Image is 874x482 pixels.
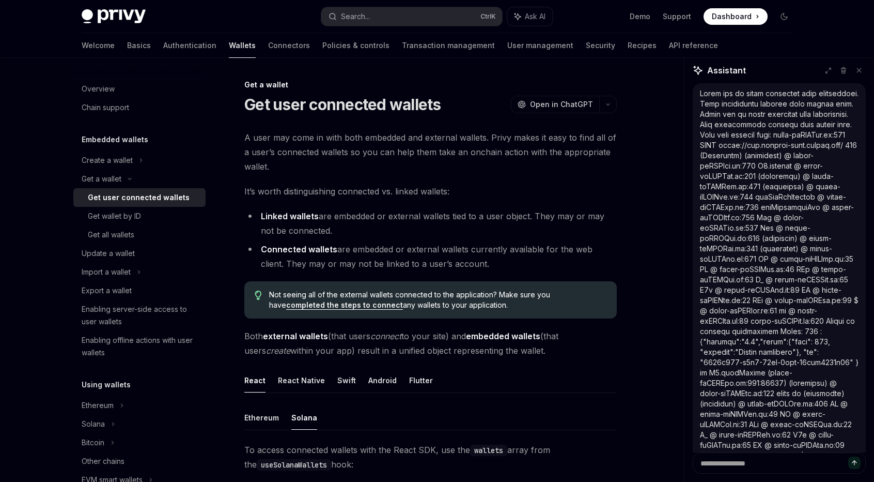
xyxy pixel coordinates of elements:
[244,443,617,472] span: To access connected wallets with the React SDK, use the array from the hook:
[244,184,617,199] span: It’s worth distinguishing connected vs. linked wallets:
[73,225,206,244] a: Get all wallets
[269,290,606,310] span: Not seeing all of the external wallets connected to the application? Make sure you have any walle...
[73,80,206,98] a: Overview
[82,418,105,430] div: Solana
[337,368,356,393] button: Swift
[368,368,397,393] button: Android
[370,331,401,341] em: connect
[82,83,115,95] div: Overview
[628,33,657,58] a: Recipes
[669,33,718,58] a: API reference
[530,99,593,110] span: Open in ChatGPT
[586,33,615,58] a: Security
[480,12,496,21] span: Ctrl K
[88,229,134,241] div: Get all wallets
[776,8,792,25] button: Toggle dark mode
[82,173,121,185] div: Get a wallet
[73,281,206,300] a: Export a wallet
[73,244,206,263] a: Update a wallet
[291,405,317,430] button: Solana
[73,98,206,117] a: Chain support
[88,191,190,204] div: Get user connected wallets
[321,7,502,26] button: Search...CtrlK
[255,291,262,300] svg: Tip
[663,11,691,22] a: Support
[82,154,133,167] div: Create a wallet
[163,33,216,58] a: Authentication
[244,368,266,393] button: React
[82,266,131,278] div: Import a wallet
[82,247,135,260] div: Update a wallet
[286,300,403,310] a: completed the steps to connect
[82,101,129,114] div: Chain support
[511,96,599,113] button: Open in ChatGPT
[244,242,617,271] li: are embedded or external wallets currently available for the web client. They may or may not be l...
[73,300,206,331] a: Enabling server-side access to user wallets
[266,345,290,356] em: create
[263,331,328,341] strong: external wallets
[82,399,114,412] div: Ethereum
[507,33,573,58] a: User management
[82,436,104,449] div: Bitcoin
[73,207,206,225] a: Get wallet by ID
[73,331,206,362] a: Enabling offline actions with user wallets
[82,33,115,58] a: Welcome
[466,331,540,341] strong: embedded wallets
[229,33,256,58] a: Wallets
[402,33,495,58] a: Transaction management
[341,10,370,23] div: Search...
[261,211,319,221] strong: Linked wallets
[278,368,325,393] button: React Native
[82,133,148,146] h5: Embedded wallets
[82,334,199,359] div: Enabling offline actions with user wallets
[244,80,617,90] div: Get a wallet
[848,457,861,469] button: Send message
[707,64,746,77] span: Assistant
[261,244,337,254] strong: Connected wallets
[507,7,553,26] button: Ask AI
[82,284,132,297] div: Export a wallet
[244,405,279,430] button: Ethereum
[704,8,768,25] a: Dashboard
[82,303,199,328] div: Enabling server-side access to user wallets
[322,33,389,58] a: Policies & controls
[470,445,507,456] code: wallets
[525,11,545,22] span: Ask AI
[630,11,650,22] a: Demo
[82,379,131,391] h5: Using wallets
[127,33,151,58] a: Basics
[244,130,617,174] span: A user may come in with both embedded and external wallets. Privy makes it easy to find all of a ...
[409,368,433,393] button: Flutter
[257,459,331,471] code: useSolanaWallets
[244,209,617,238] li: are embedded or external wallets tied to a user object. They may or may not be connected.
[73,188,206,207] a: Get user connected wallets
[268,33,310,58] a: Connectors
[244,95,441,114] h1: Get user connected wallets
[82,9,146,24] img: dark logo
[244,329,617,358] span: Both (that users to your site) and (that users within your app) result in a unified object repres...
[88,210,141,222] div: Get wallet by ID
[82,455,124,468] div: Other chains
[73,452,206,471] a: Other chains
[712,11,752,22] span: Dashboard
